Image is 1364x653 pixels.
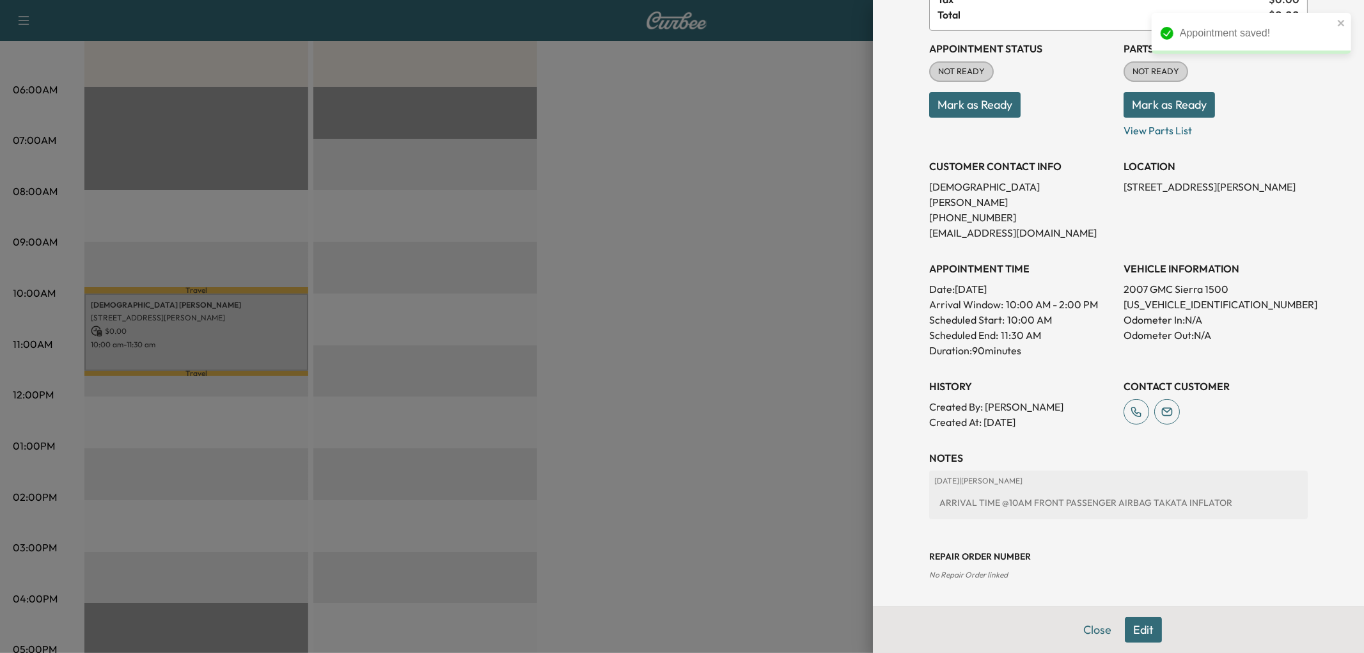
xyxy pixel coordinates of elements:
[929,312,1005,327] p: Scheduled Start:
[1124,92,1215,118] button: Mark as Ready
[929,225,1113,240] p: [EMAIL_ADDRESS][DOMAIN_NAME]
[929,450,1308,466] h3: NOTES
[929,179,1113,210] p: [DEMOGRAPHIC_DATA] [PERSON_NAME]
[929,343,1113,358] p: Duration: 90 minutes
[1337,18,1346,28] button: close
[1125,65,1187,78] span: NOT READY
[1269,7,1299,22] span: $ 0.00
[1124,327,1308,343] p: Odometer Out: N/A
[1006,297,1098,312] span: 10:00 AM - 2:00 PM
[929,281,1113,297] p: Date: [DATE]
[930,65,992,78] span: NOT READY
[1124,297,1308,312] p: [US_VEHICLE_IDENTIFICATION_NUMBER]
[1124,261,1308,276] h3: VEHICLE INFORMATION
[1124,379,1308,394] h3: CONTACT CUSTOMER
[1124,118,1308,138] p: View Parts List
[929,379,1113,394] h3: History
[1124,281,1308,297] p: 2007 GMC Sierra 1500
[1075,617,1120,643] button: Close
[929,414,1113,430] p: Created At : [DATE]
[929,159,1113,174] h3: CUSTOMER CONTACT INFO
[929,399,1113,414] p: Created By : [PERSON_NAME]
[929,210,1113,225] p: [PHONE_NUMBER]
[937,7,1269,22] span: Total
[929,41,1113,56] h3: Appointment Status
[934,476,1303,486] p: [DATE] | [PERSON_NAME]
[929,297,1113,312] p: Arrival Window:
[1124,41,1308,56] h3: Parts Status
[1124,179,1308,194] p: [STREET_ADDRESS][PERSON_NAME]
[929,327,998,343] p: Scheduled End:
[1180,26,1333,41] div: Appointment saved!
[1124,159,1308,174] h3: LOCATION
[1007,312,1052,327] p: 10:00 AM
[929,570,1008,579] span: No Repair Order linked
[1124,312,1308,327] p: Odometer In: N/A
[929,261,1113,276] h3: APPOINTMENT TIME
[1001,327,1041,343] p: 11:30 AM
[1125,617,1162,643] button: Edit
[929,92,1021,118] button: Mark as Ready
[934,491,1303,514] div: ARRIVAL TIME @10AM FRONT PASSENGER AIRBAG TAKATA INFLATOR
[929,550,1308,563] h3: Repair Order number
